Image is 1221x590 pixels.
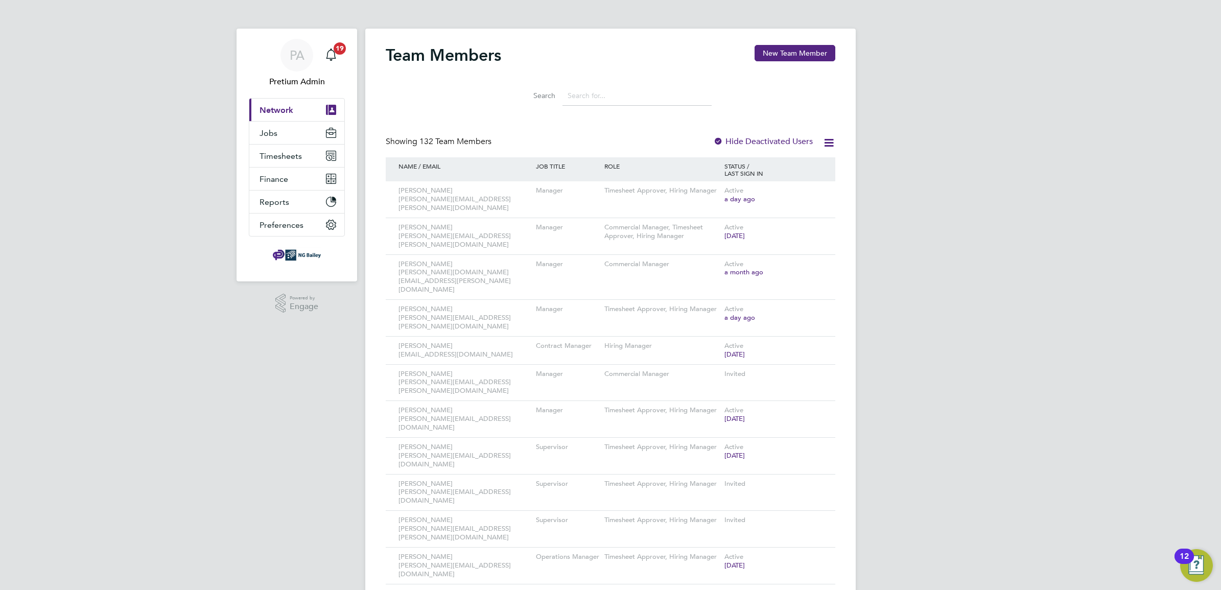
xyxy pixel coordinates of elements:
div: Timesheet Approver, Hiring Manager [602,475,722,493]
span: [DATE] [724,561,745,570]
span: Preferences [260,220,303,230]
div: [PERSON_NAME] [PERSON_NAME][DOMAIN_NAME][EMAIL_ADDRESS][PERSON_NAME][DOMAIN_NAME] [396,255,533,300]
button: Finance [249,168,344,190]
span: 132 Team Members [419,136,491,147]
div: Commercial Manager [602,255,722,274]
button: Preferences [249,214,344,236]
div: STATUS / LAST SIGN IN [722,157,825,182]
div: [PERSON_NAME] [PERSON_NAME][EMAIL_ADDRESS][DOMAIN_NAME] [396,438,533,474]
span: Powered by [290,294,318,302]
div: Manager [533,181,602,200]
a: Powered byEngage [275,294,319,313]
span: Pretium Admin [249,76,345,88]
div: JOB TITLE [533,157,602,175]
button: New Team Member [755,45,835,61]
div: Timesheet Approver, Hiring Manager [602,438,722,457]
span: a month ago [724,268,763,276]
div: Active [722,181,825,209]
button: Network [249,99,344,121]
button: Jobs [249,122,344,144]
span: Engage [290,302,318,311]
span: a day ago [724,195,755,203]
div: Invited [722,511,825,530]
a: PAPretium Admin [249,39,345,88]
div: [PERSON_NAME] [PERSON_NAME][EMAIL_ADDRESS][DOMAIN_NAME] [396,548,533,584]
div: [PERSON_NAME] [PERSON_NAME][EMAIL_ADDRESS][PERSON_NAME][DOMAIN_NAME] [396,511,533,547]
div: Active [722,548,825,575]
div: Hiring Manager [602,337,722,356]
div: Timesheet Approver, Hiring Manager [602,548,722,567]
span: Timesheets [260,151,302,161]
button: Timesheets [249,145,344,167]
div: Manager [533,365,602,384]
div: ROLE [602,157,722,175]
span: [DATE] [724,350,745,359]
div: [PERSON_NAME] [PERSON_NAME][EMAIL_ADDRESS][PERSON_NAME][DOMAIN_NAME] [396,181,533,218]
div: Active [722,218,825,246]
button: Open Resource Center, 12 new notifications [1180,549,1213,582]
div: Timesheet Approver, Hiring Manager [602,511,722,530]
div: Supervisor [533,511,602,530]
span: a day ago [724,313,755,322]
span: Network [260,105,293,115]
div: Showing [386,136,494,147]
button: Reports [249,191,344,213]
div: [PERSON_NAME] [PERSON_NAME][EMAIL_ADDRESS][PERSON_NAME][DOMAIN_NAME] [396,365,533,401]
div: Timesheet Approver, Hiring Manager [602,181,722,200]
div: Manager [533,300,602,319]
label: Hide Deactivated Users [713,136,813,147]
div: Timesheet Approver, Hiring Manager [602,401,722,420]
h2: Team Members [386,45,501,65]
div: Active [722,255,825,282]
img: ngbailey-logo-retina.png [273,247,321,263]
span: [DATE] [724,451,745,460]
span: 19 [334,42,346,55]
input: Search for... [562,86,712,106]
div: Contract Manager [533,337,602,356]
span: Finance [260,174,288,184]
div: [PERSON_NAME] [PERSON_NAME][EMAIL_ADDRESS][DOMAIN_NAME] [396,475,533,511]
div: Manager [533,218,602,237]
div: Active [722,300,825,327]
div: Active [722,401,825,429]
a: 19 [321,39,341,72]
span: PA [290,49,304,62]
div: Manager [533,255,602,274]
div: Invited [722,475,825,493]
nav: Main navigation [237,29,357,281]
div: Commercial Manager [602,365,722,384]
div: Supervisor [533,475,602,493]
div: NAME / EMAIL [396,157,533,175]
div: [PERSON_NAME] [PERSON_NAME][EMAIL_ADDRESS][PERSON_NAME][DOMAIN_NAME] [396,300,533,336]
div: Timesheet Approver, Hiring Manager [602,300,722,319]
div: [PERSON_NAME] [EMAIL_ADDRESS][DOMAIN_NAME] [396,337,533,364]
span: [DATE] [724,414,745,423]
div: [PERSON_NAME] [PERSON_NAME][EMAIL_ADDRESS][PERSON_NAME][DOMAIN_NAME] [396,218,533,254]
span: Reports [260,197,289,207]
div: Invited [722,365,825,384]
div: [PERSON_NAME] [PERSON_NAME][EMAIL_ADDRESS][DOMAIN_NAME] [396,401,533,437]
div: Operations Manager [533,548,602,567]
div: 12 [1180,556,1189,570]
span: Jobs [260,128,277,138]
div: Commercial Manager, Timesheet Approver, Hiring Manager [602,218,722,246]
div: Active [722,337,825,364]
div: Active [722,438,825,465]
a: Go to home page [249,247,345,263]
span: [DATE] [724,231,745,240]
div: Supervisor [533,438,602,457]
label: Search [509,91,555,100]
div: Manager [533,401,602,420]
